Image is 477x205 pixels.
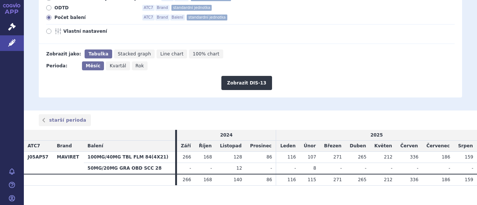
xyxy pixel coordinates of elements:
[177,130,276,141] td: 2024
[142,5,155,11] span: ATC7
[136,63,144,68] span: Rok
[307,154,316,160] span: 107
[266,154,272,160] span: 86
[384,177,392,182] span: 212
[183,177,191,182] span: 266
[203,154,212,160] span: 168
[271,166,272,171] span: -
[442,154,450,160] span: 186
[88,51,108,57] span: Tabulka
[110,63,126,68] span: Kvartál
[183,154,191,160] span: 266
[190,166,191,171] span: -
[187,15,227,20] span: standardní jednotka
[417,166,418,171] span: -
[193,51,219,57] span: 100% chart
[365,166,366,171] span: -
[287,154,296,160] span: 116
[358,154,366,160] span: 265
[54,15,136,20] span: Počet balení
[340,166,342,171] span: -
[203,177,212,182] span: 168
[345,141,370,152] td: Duben
[294,166,296,171] span: -
[221,76,272,90] button: Zobrazit DIS-13
[370,141,396,152] td: Květen
[118,51,151,57] span: Stacked graph
[358,177,366,182] span: 265
[410,177,418,182] span: 336
[46,61,78,70] div: Perioda:
[276,130,477,141] td: 2025
[234,177,242,182] span: 140
[142,15,155,20] span: ATC7
[170,15,185,20] span: Balení
[234,154,242,160] span: 128
[88,143,103,148] span: Balení
[216,141,246,152] td: Listopad
[171,5,212,11] span: standardní jednotka
[53,152,83,174] th: MAVIRET
[155,5,170,11] span: Brand
[39,114,91,126] a: starší perioda
[276,141,300,152] td: Leden
[54,5,136,11] span: ODTD
[472,166,473,171] span: -
[449,166,450,171] span: -
[307,177,316,182] span: 115
[46,49,81,58] div: Zobrazit jako:
[465,177,473,182] span: 159
[442,177,450,182] span: 186
[246,141,276,152] td: Prosinec
[287,177,296,182] span: 116
[236,166,242,171] span: 12
[195,141,216,152] td: Říjen
[177,141,195,152] td: Září
[63,28,145,34] span: Vlastní nastavení
[300,141,320,152] td: Únor
[465,154,473,160] span: 159
[24,152,53,174] th: J05AP57
[384,154,392,160] span: 212
[266,177,272,182] span: 86
[160,51,183,57] span: Line chart
[28,143,40,148] span: ATC7
[454,141,477,152] td: Srpen
[57,143,72,148] span: Brand
[391,166,392,171] span: -
[422,141,454,152] td: Červenec
[396,141,422,152] td: Červen
[86,63,100,68] span: Měsíc
[320,141,345,152] td: Březen
[84,152,175,163] th: 100MG/40MG TBL FLM 84(4X21)
[334,154,342,160] span: 271
[211,166,212,171] span: -
[410,154,418,160] span: 336
[334,177,342,182] span: 271
[313,166,316,171] span: 8
[84,163,175,174] th: 50MG/20MG GRA OBD SCC 28
[155,15,170,20] span: Brand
